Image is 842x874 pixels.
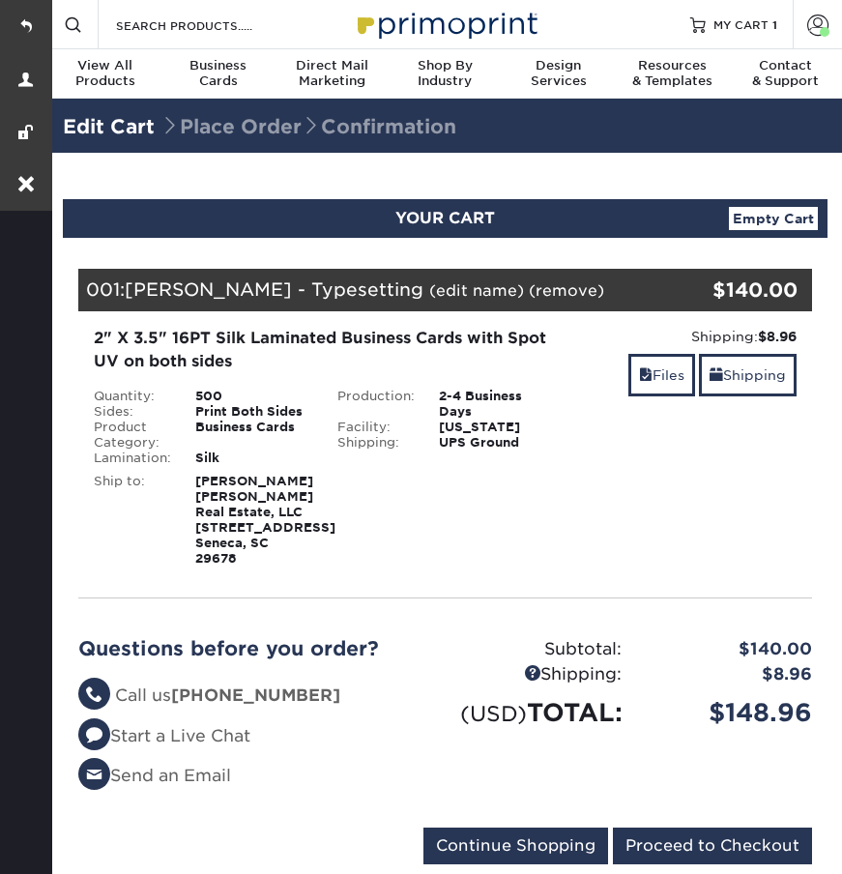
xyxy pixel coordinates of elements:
[195,474,335,566] strong: [PERSON_NAME] [PERSON_NAME] Real Estate, LLC [STREET_ADDRESS] Seneca, SC 29678
[79,420,181,451] div: Product Category:
[160,115,456,138] span: Place Order Confirmation
[114,14,303,37] input: SEARCH PRODUCTS.....
[772,17,777,31] span: 1
[78,726,250,745] a: Start a Live Chat
[161,58,275,89] div: Cards
[323,420,424,435] div: Facility:
[729,49,842,101] a: Contact& Support
[424,420,566,435] div: [US_STATE]
[423,828,608,864] input: Continue Shopping
[349,3,542,44] img: Primoprint
[582,327,797,346] div: Shipping:
[446,637,636,662] div: Subtotal:
[78,269,690,311] div: 001:
[395,209,495,227] span: YOUR CART
[636,662,827,687] div: $8.96
[276,49,389,101] a: Direct MailMarketing
[48,58,161,89] div: Products
[710,367,723,383] span: shipping
[389,49,502,101] a: Shop ByIndustry
[758,329,797,344] strong: $8.96
[79,474,181,567] div: Ship to:
[94,327,553,373] div: 2" X 3.5" 16PT Silk Laminated Business Cards with Spot UV on both sides
[729,58,842,73] span: Contact
[48,58,161,73] span: View All
[78,766,231,785] a: Send an Email
[276,58,389,89] div: Marketing
[63,115,155,138] a: Edit Cart
[729,58,842,89] div: & Support
[181,389,323,404] div: 500
[529,281,604,300] a: (remove)
[48,49,161,101] a: View AllProducts
[78,637,431,660] h2: Questions before you order?
[181,420,323,451] div: Business Cards
[615,58,728,73] span: Resources
[636,694,827,731] div: $148.96
[79,451,181,466] div: Lamination:
[181,451,323,466] div: Silk
[729,207,818,230] a: Empty Cart
[79,404,181,420] div: Sides:
[615,58,728,89] div: & Templates
[161,49,275,101] a: BusinessCards
[639,367,653,383] span: files
[446,662,636,687] div: Shipping:
[502,58,615,89] div: Services
[699,354,797,395] a: Shipping
[389,58,502,89] div: Industry
[613,828,812,864] input: Proceed to Checkout
[125,278,423,300] span: [PERSON_NAME] - Typesetting
[389,58,502,73] span: Shop By
[78,684,431,709] li: Call us
[276,58,389,73] span: Direct Mail
[79,389,181,404] div: Quantity:
[161,58,275,73] span: Business
[628,354,695,395] a: Files
[446,694,636,731] div: TOTAL:
[181,404,323,420] div: Print Both Sides
[424,389,566,420] div: 2-4 Business Days
[429,281,524,300] a: (edit name)
[502,58,615,73] span: Design
[424,435,566,451] div: UPS Ground
[636,637,827,662] div: $140.00
[502,49,615,101] a: DesignServices
[690,276,798,305] div: $140.00
[615,49,728,101] a: Resources& Templates
[460,701,527,726] small: (USD)
[323,435,424,451] div: Shipping:
[323,389,424,420] div: Production:
[713,16,769,33] span: MY CART
[171,685,340,705] strong: [PHONE_NUMBER]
